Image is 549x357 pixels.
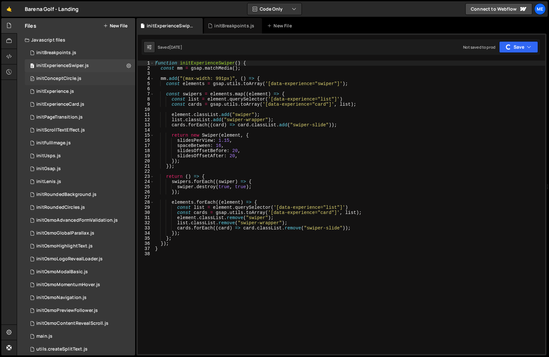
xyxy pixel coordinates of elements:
[138,143,154,148] div: 17
[25,265,135,278] div: 17023/47439.js
[138,241,154,246] div: 36
[25,22,36,29] h2: Files
[138,112,154,117] div: 11
[36,127,85,133] div: initScrollTextEffect.js
[36,101,84,107] div: initExperienceCard.js
[138,220,154,226] div: 32
[267,23,294,29] div: New File
[463,44,495,50] div: Not saved to prod
[138,251,154,256] div: 38
[138,205,154,210] div: 29
[138,133,154,138] div: 15
[25,150,135,162] div: 17023/47141.js
[138,179,154,184] div: 24
[25,227,135,240] div: 17023/46949.js
[138,102,154,107] div: 9
[36,308,98,314] div: initOsmoPreviewFollower.js
[138,215,154,220] div: 31
[138,246,154,251] div: 37
[36,321,108,326] div: initOsmoContentRevealScroll.js
[25,72,135,85] div: 17023/47337.js
[30,64,34,69] span: 0
[36,76,81,82] div: initConceptCircle.js
[17,34,135,46] div: Javascript files
[138,81,154,86] div: 5
[534,3,546,15] a: Me
[465,3,532,15] a: Connect to Webflow
[138,184,154,189] div: 25
[25,278,135,291] div: 17023/47115.js
[25,175,135,188] div: 17023/46770.js
[36,230,94,236] div: initOsmoGlobalParallax.js
[138,226,154,231] div: 33
[138,86,154,92] div: 6
[25,5,79,13] div: Barena Golf - Landing
[36,166,61,172] div: initGsap.js
[138,169,154,174] div: 22
[25,330,135,343] div: 17023/46769.js
[36,153,61,159] div: initUsps.js
[138,189,154,195] div: 26
[36,295,87,301] div: initOsmoNavigation.js
[36,179,61,185] div: initLenis.js
[138,164,154,169] div: 21
[25,162,135,175] div: 17023/46771.js
[25,240,135,253] div: 17023/46872.js
[247,3,302,15] button: Code Only
[158,44,182,50] div: Saved
[138,236,154,241] div: 35
[147,23,195,29] div: initExperienceSwiper.js
[169,44,182,50] div: [DATE]
[36,333,52,339] div: main.js
[25,98,135,111] div: 17023/47082.js
[36,63,89,69] div: initExperienceSwiper.js
[36,256,103,262] div: initOsmoLogoRevealLoader.js
[25,317,135,330] div: 17023/47327.js
[36,243,93,249] div: initOsmoHighlightText.js
[138,159,154,164] div: 20
[138,61,154,66] div: 1
[25,124,135,137] div: 17023/47036.js
[25,137,135,150] div: 17023/46929.js
[36,114,83,120] div: initPageTransition.js
[36,205,85,210] div: initRoundedCircles.js
[138,66,154,71] div: 2
[138,153,154,159] div: 19
[138,76,154,81] div: 4
[138,200,154,205] div: 28
[138,71,154,76] div: 3
[36,217,118,223] div: initOsmoAdvancedFormValidation.js
[138,231,154,236] div: 34
[138,210,154,215] div: 30
[103,23,127,28] button: New File
[25,253,135,265] div: 17023/47017.js
[25,291,135,304] div: 17023/46768.js
[36,282,100,288] div: initOsmoMomentumHover.js
[138,174,154,179] div: 23
[36,346,88,352] div: utils.createSplitText.js
[30,77,34,82] span: 0
[25,111,135,124] div: 17023/47044.js
[138,97,154,102] div: 8
[214,23,254,29] div: initBreakpoints.js
[138,138,154,143] div: 16
[25,46,135,59] div: 17023/47276.js
[25,85,135,98] div: 17023/47100.js
[25,304,135,317] div: 17023/47134.js
[1,1,17,17] a: 🤙
[25,201,135,214] div: 17023/47343.js
[138,128,154,133] div: 14
[25,343,135,356] div: 17023/47083.js
[138,117,154,122] div: 12
[138,107,154,112] div: 10
[36,192,97,198] div: initRoundedBackground.js
[499,41,538,53] button: Save
[138,148,154,153] div: 18
[25,214,135,227] div: 17023/47470.js
[25,188,135,201] div: 17023/47284.js
[138,92,154,97] div: 7
[36,269,88,275] div: initOsmoModalBasic.js
[25,59,135,72] div: 17023/47550.js
[138,195,154,200] div: 27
